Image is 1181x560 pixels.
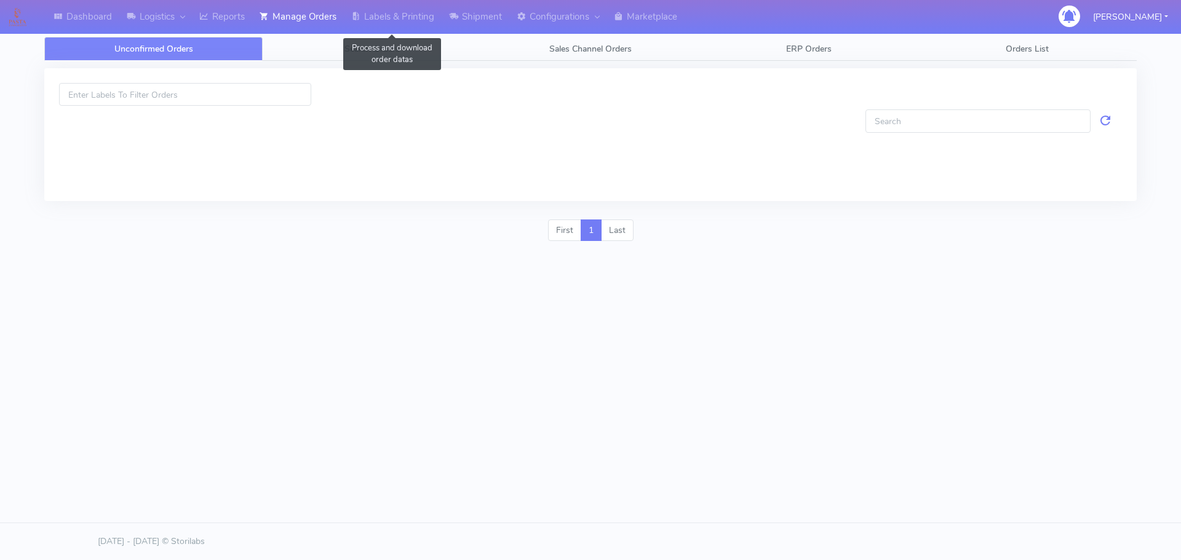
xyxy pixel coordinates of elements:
button: [PERSON_NAME] [1084,4,1177,30]
input: Enter Labels To Filter Orders [59,83,311,106]
span: ERP Orders [786,43,832,55]
ul: Tabs [44,37,1137,61]
span: Orders List [1006,43,1049,55]
input: Search [865,109,1091,132]
span: Search Orders [344,43,400,55]
span: Unconfirmed Orders [114,43,193,55]
span: Sales Channel Orders [549,43,632,55]
a: 1 [581,219,602,242]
